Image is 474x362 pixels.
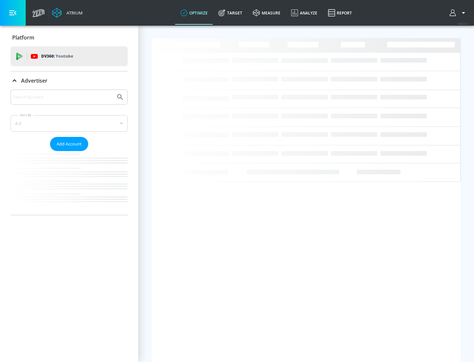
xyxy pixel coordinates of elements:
div: DV360: Youtube [11,46,128,66]
nav: list of Advertiser [11,151,128,215]
a: Analyze [286,1,323,25]
span: v 4.22.2 [458,22,467,25]
div: Advertiser [11,90,128,215]
div: Atrium [64,10,83,16]
input: Search by name [13,93,113,101]
div: Platform [11,28,128,47]
p: Youtube [56,53,73,60]
div: A-Z [11,115,128,132]
button: Add Account [50,137,88,151]
span: Add Account [57,140,82,148]
label: Sort By [19,113,33,117]
a: Atrium [52,8,83,18]
a: Target [213,1,248,25]
div: Advertiser [11,71,128,90]
p: DV360: [41,53,73,60]
a: Report [323,1,357,25]
p: Platform [12,34,34,41]
a: measure [248,1,286,25]
p: Advertiser [21,77,47,84]
a: optimize [175,1,213,25]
